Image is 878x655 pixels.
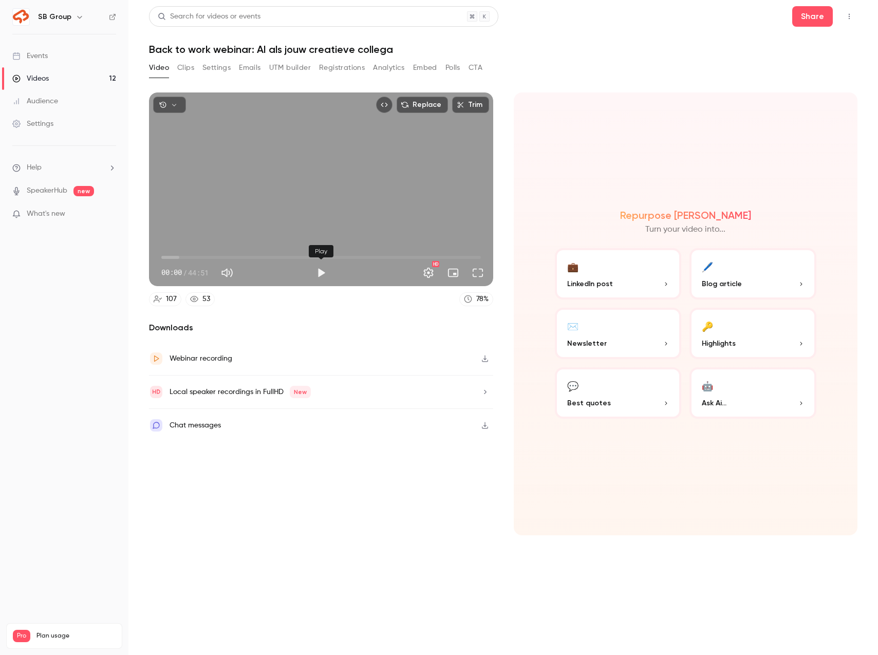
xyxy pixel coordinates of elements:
[702,278,742,289] span: Blog article
[73,186,94,196] span: new
[645,223,725,236] p: Turn your video into...
[689,367,816,419] button: 🤖Ask Ai...
[555,308,682,359] button: ✉️Newsletter
[319,60,365,76] button: Registrations
[702,378,713,394] div: 🤖
[202,60,231,76] button: Settings
[555,367,682,419] button: 💬Best quotes
[166,294,177,305] div: 107
[309,245,333,257] div: Play
[452,97,489,113] button: Trim
[443,263,463,283] button: Turn on miniplayer
[13,630,30,642] span: Pro
[36,632,116,640] span: Plan usage
[104,210,116,219] iframe: Noticeable Trigger
[202,294,210,305] div: 53
[12,51,48,61] div: Events
[841,8,857,25] button: Top Bar Actions
[702,318,713,334] div: 🔑
[792,6,833,27] button: Share
[469,60,482,76] button: CTA
[13,9,29,25] img: SB Group
[269,60,311,76] button: UTM builder
[188,267,209,278] span: 44:51
[38,12,71,22] h6: SB Group
[567,258,578,274] div: 💼
[689,308,816,359] button: 🔑Highlights
[161,267,182,278] span: 00:00
[27,162,42,173] span: Help
[290,386,311,398] span: New
[468,263,488,283] button: Full screen
[418,263,439,283] button: Settings
[459,292,493,306] a: 78%
[567,278,613,289] span: LinkedIn post
[161,267,209,278] div: 00:00
[311,263,331,283] button: Play
[376,97,393,113] button: Embed video
[689,248,816,300] button: 🖊️Blog article
[432,261,439,267] div: HD
[476,294,489,305] div: 78 %
[27,185,67,196] a: SpeakerHub
[373,60,405,76] button: Analytics
[555,248,682,300] button: 💼LinkedIn post
[567,378,578,394] div: 💬
[567,338,607,349] span: Newsletter
[12,73,49,84] div: Videos
[239,60,260,76] button: Emails
[567,398,611,408] span: Best quotes
[567,318,578,334] div: ✉️
[149,60,169,76] button: Video
[397,97,448,113] button: Replace
[170,352,232,365] div: Webinar recording
[702,398,726,408] span: Ask Ai...
[177,60,194,76] button: Clips
[702,258,713,274] div: 🖊️
[413,60,437,76] button: Embed
[149,43,857,55] h1: Back to work webinar: AI als jouw creatieve collega
[183,267,187,278] span: /
[170,386,311,398] div: Local speaker recordings in FullHD
[702,338,736,349] span: Highlights
[12,162,116,173] li: help-dropdown-opener
[12,96,58,106] div: Audience
[217,263,237,283] button: Mute
[445,60,460,76] button: Polls
[620,209,751,221] h2: Repurpose [PERSON_NAME]
[149,292,181,306] a: 107
[149,322,493,334] h2: Downloads
[185,292,215,306] a: 53
[170,419,221,432] div: Chat messages
[158,11,260,22] div: Search for videos or events
[27,209,65,219] span: What's new
[12,119,53,129] div: Settings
